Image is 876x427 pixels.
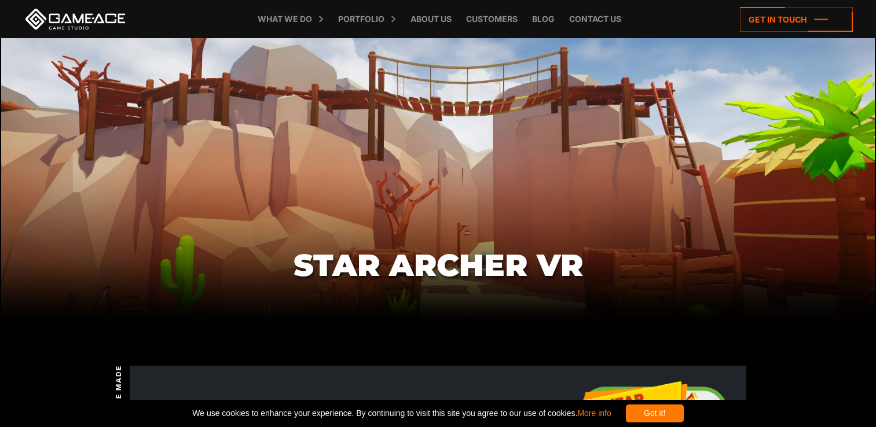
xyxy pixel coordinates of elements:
[626,404,684,422] div: Got it!
[577,408,611,418] a: More info
[192,404,611,422] span: We use cookies to enhance your experience. By continuing to visit this site you agree to our use ...
[294,248,583,302] h1: Star Archer VR
[740,7,853,32] a: Get in touch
